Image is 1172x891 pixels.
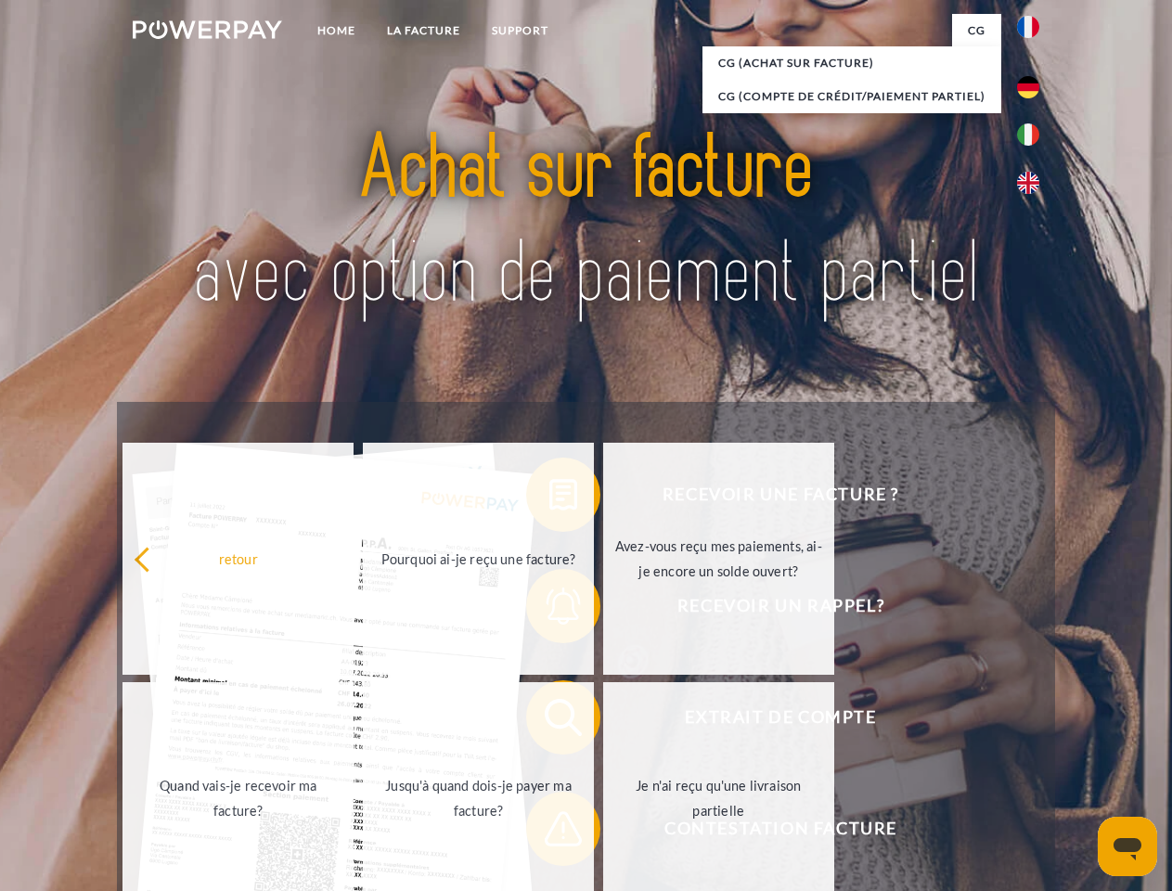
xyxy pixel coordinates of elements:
a: CG [952,14,1001,47]
img: en [1017,172,1039,194]
iframe: Bouton de lancement de la fenêtre de messagerie [1098,817,1157,876]
img: de [1017,76,1039,98]
a: Home [302,14,371,47]
a: Support [476,14,564,47]
div: Avez-vous reçu mes paiements, ai-je encore un solde ouvert? [614,534,823,584]
a: LA FACTURE [371,14,476,47]
a: CG (achat sur facture) [702,46,1001,80]
img: title-powerpay_fr.svg [177,89,995,355]
img: fr [1017,16,1039,38]
a: CG (Compte de crédit/paiement partiel) [702,80,1001,113]
a: Avez-vous reçu mes paiements, ai-je encore un solde ouvert? [603,443,834,675]
div: Je n'ai reçu qu'une livraison partielle [614,773,823,823]
div: Quand vais-je recevoir ma facture? [134,773,342,823]
div: retour [134,546,342,571]
div: Jusqu'à quand dois-je payer ma facture? [374,773,583,823]
div: Pourquoi ai-je reçu une facture? [374,546,583,571]
img: logo-powerpay-white.svg [133,20,282,39]
img: it [1017,123,1039,146]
